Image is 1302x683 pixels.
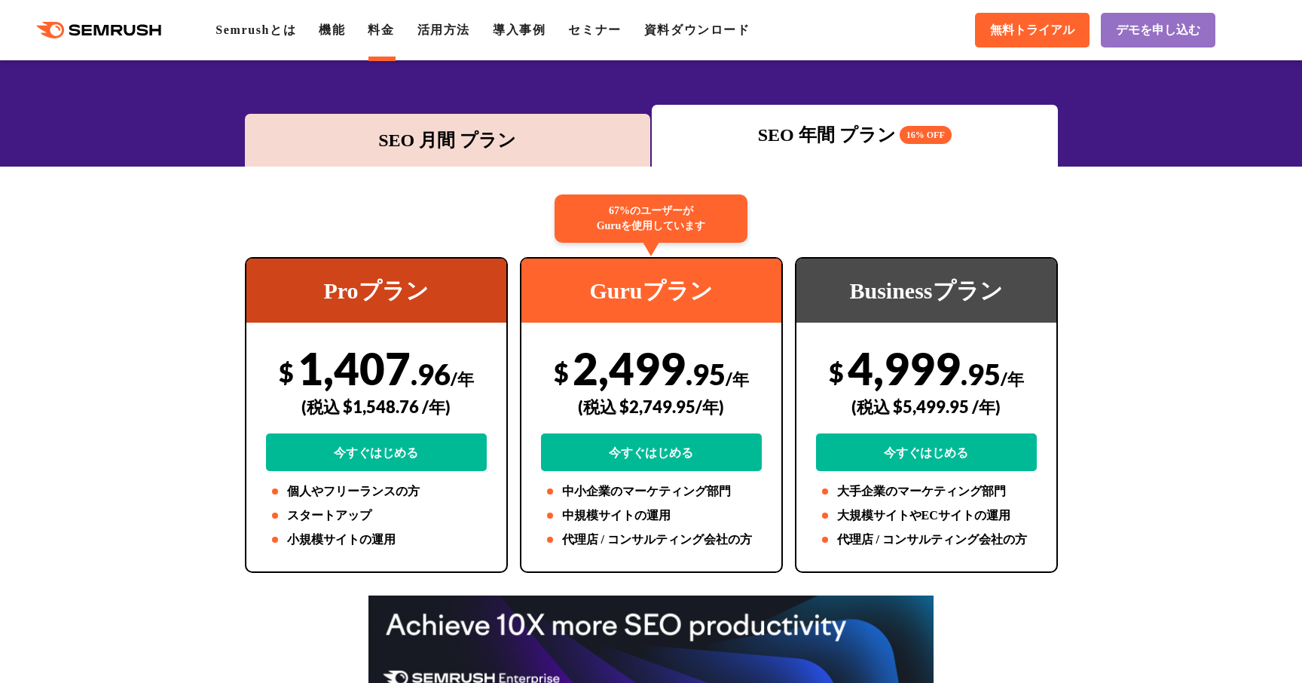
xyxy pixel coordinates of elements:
a: 今すぐはじめる [541,433,762,471]
span: $ [279,357,294,387]
span: 16% OFF [900,126,952,144]
a: セミナー [568,23,621,36]
div: (税込 $2,749.95/年) [541,380,762,433]
a: 導入事例 [493,23,546,36]
span: $ [829,357,844,387]
div: 4,999 [816,341,1037,471]
span: /年 [451,369,474,389]
li: 小規模サイトの運用 [266,531,487,549]
li: 中小企業のマーケティング部門 [541,482,762,501]
span: .96 [411,357,451,391]
div: Businessプラン [796,259,1056,323]
li: 中規模サイトの運用 [541,507,762,525]
div: 1,407 [266,341,487,471]
div: 2,499 [541,341,762,471]
a: 機能 [319,23,345,36]
span: .95 [961,357,1001,391]
a: Semrushとは [215,23,296,36]
a: 活用方法 [417,23,470,36]
span: $ [554,357,569,387]
span: デモを申し込む [1116,23,1200,38]
div: (税込 $1,548.76 /年) [266,380,487,433]
a: 今すぐはじめる [266,433,487,471]
div: (税込 $5,499.95 /年) [816,380,1037,433]
li: 大手企業のマーケティング部門 [816,482,1037,501]
span: /年 [1001,369,1024,389]
div: Guruプラン [521,259,781,323]
div: SEO 月間 プラン [252,127,643,154]
li: 個人やフリーランスの方 [266,482,487,501]
a: 資料ダウンロード [644,23,750,36]
a: 無料トライアル [975,13,1090,47]
li: 代理店 / コンサルティング会社の方 [541,531,762,549]
div: 67%のユーザーが Guruを使用しています [555,194,747,243]
li: スタートアップ [266,507,487,525]
span: /年 [726,369,749,389]
a: 今すぐはじめる [816,433,1037,471]
a: デモを申し込む [1101,13,1215,47]
span: 無料トライアル [990,23,1074,38]
span: .95 [686,357,726,391]
a: 料金 [368,23,394,36]
div: SEO 年間 プラン [659,121,1050,149]
div: Proプラン [246,259,506,323]
li: 代理店 / コンサルティング会社の方 [816,531,1037,549]
li: 大規模サイトやECサイトの運用 [816,507,1037,525]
